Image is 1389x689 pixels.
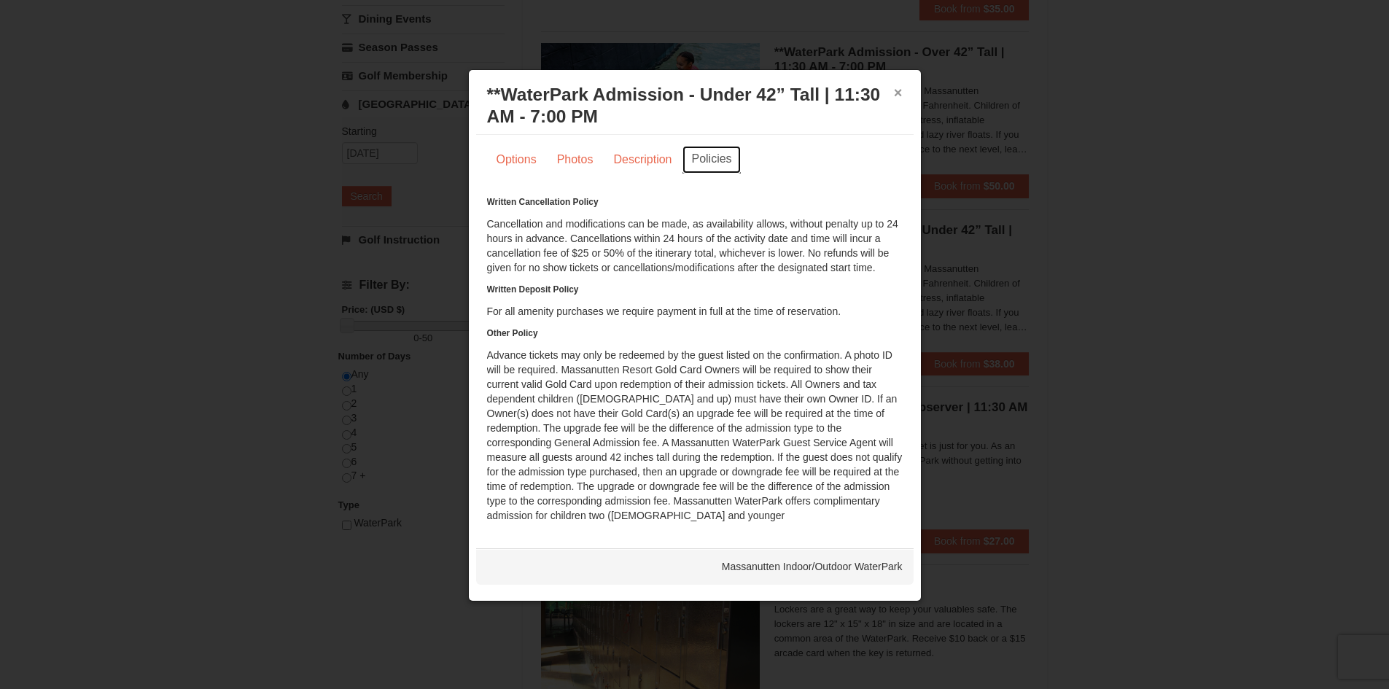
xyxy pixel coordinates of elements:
a: Description [604,146,681,174]
a: Options [487,146,546,174]
div: Cancellation and modifications can be made, as availability allows, without penalty up to 24 hour... [487,195,903,523]
button: × [894,85,903,100]
h6: Other Policy [487,326,903,340]
div: Massanutten Indoor/Outdoor WaterPark [476,548,914,585]
a: Policies [682,146,740,174]
a: Photos [548,146,603,174]
h3: **WaterPark Admission - Under 42” Tall | 11:30 AM - 7:00 PM [487,84,903,128]
h6: Written Cancellation Policy [487,195,903,209]
h6: Written Deposit Policy [487,282,903,297]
